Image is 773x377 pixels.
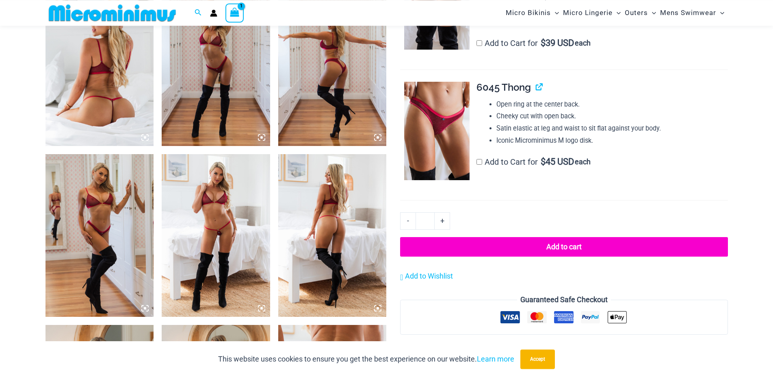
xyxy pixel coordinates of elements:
[551,2,559,23] span: Menu Toggle
[506,2,551,23] span: Micro Bikinis
[416,212,435,229] input: Product quantity
[658,2,726,23] a: Mens SwimwearMenu ToggleMenu Toggle
[45,154,154,317] img: Guilty Pleasures Red 1045 Bra 6045 Thong
[210,9,217,17] a: Account icon link
[496,98,728,111] li: Open ring at the center back.
[716,2,724,23] span: Menu Toggle
[541,158,574,166] span: 45 USD
[435,212,450,229] a: +
[502,1,728,24] nav: Site Navigation
[517,294,611,306] legend: Guaranteed Safe Checkout
[623,2,658,23] a: OutersMenu ToggleMenu Toggle
[225,3,244,22] a: View Shopping Cart, 1 items
[613,2,621,23] span: Menu Toggle
[195,8,202,18] a: Search icon link
[476,157,591,167] label: Add to Cart for
[541,157,546,167] span: $
[400,212,416,229] a: -
[218,353,514,365] p: This website uses cookies to ensure you get the best experience on our website.
[660,2,716,23] span: Mens Swimwear
[575,158,591,166] span: each
[476,81,531,93] span: 6045 Thong
[561,2,623,23] a: Micro LingerieMenu ToggleMenu Toggle
[504,2,561,23] a: Micro BikinisMenu ToggleMenu Toggle
[162,154,270,317] img: Guilty Pleasures Red 1045 Bra 689 Micro
[496,110,728,122] li: Cheeky cut with open back.
[476,38,591,48] label: Add to Cart for
[405,272,453,280] span: Add to Wishlist
[563,2,613,23] span: Micro Lingerie
[278,154,387,317] img: Guilty Pleasures Red 1045 Bra 689 Micro
[648,2,656,23] span: Menu Toggle
[520,349,555,369] button: Accept
[477,355,514,363] a: Learn more
[496,122,728,135] li: Satin elastic at leg and waist to sit flat against your body.
[496,135,728,147] li: Iconic Microminimus M logo disk.
[476,40,482,46] input: Add to Cart for$39 USD each
[476,159,482,165] input: Add to Cart for$45 USD each
[541,39,574,47] span: 39 USD
[541,38,546,48] span: $
[45,4,179,22] img: MM SHOP LOGO FLAT
[400,270,453,282] a: Add to Wishlist
[625,2,648,23] span: Outers
[575,39,591,47] span: each
[400,237,728,257] button: Add to cart
[404,82,470,180] img: Guilty Pleasures Red 6045 Thong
